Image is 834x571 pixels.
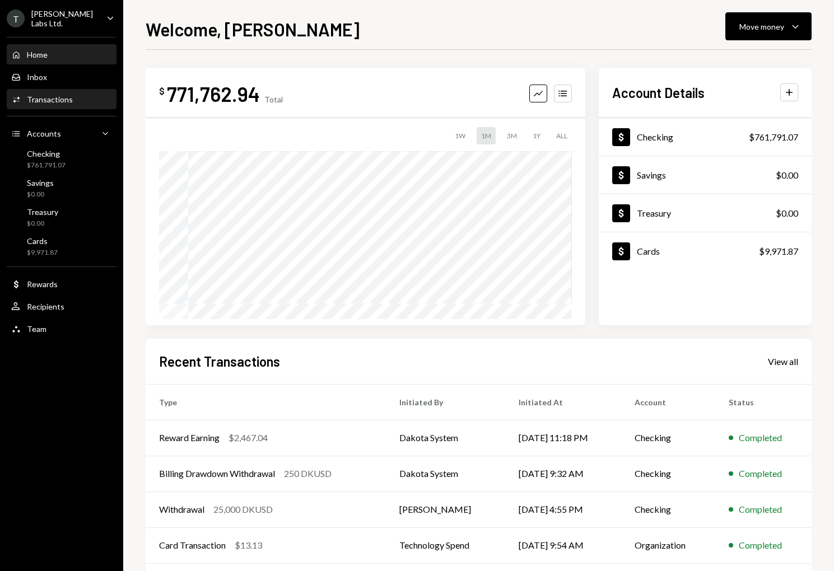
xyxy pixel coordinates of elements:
div: Move money [739,21,784,32]
div: $761,791.07 [749,130,798,144]
button: Move money [725,12,812,40]
div: Checking [27,149,66,158]
a: Transactions [7,89,117,109]
td: [PERSON_NAME] [386,492,505,527]
div: Billing Drawdown Withdrawal [159,467,275,480]
div: Reward Earning [159,431,220,444]
div: Completed [739,467,782,480]
div: Home [27,50,48,59]
div: Inbox [27,72,47,82]
div: T [7,10,25,27]
th: Initiated At [505,384,621,420]
td: Organization [621,527,715,563]
div: Completed [739,503,782,516]
a: Savings$0.00 [599,156,812,194]
div: $0.00 [27,219,58,228]
a: Cards$9,971.87 [7,233,117,260]
a: Recipients [7,296,117,316]
a: Rewards [7,274,117,294]
div: $2,467.04 [229,431,268,444]
a: Treasury$0.00 [7,204,117,231]
div: Withdrawal [159,503,204,516]
div: Treasury [27,207,58,217]
td: Dakota System [386,456,505,492]
a: Checking$761,791.07 [599,118,812,156]
a: Accounts [7,123,117,143]
th: Status [715,384,812,420]
a: Home [7,44,117,64]
td: Checking [621,456,715,492]
div: $761,791.07 [27,161,66,170]
a: Team [7,319,117,339]
div: 771,762.94 [167,81,260,106]
a: Cards$9,971.87 [599,232,812,270]
div: $9,971.87 [27,248,58,258]
div: [PERSON_NAME] Labs Ltd. [31,9,97,28]
td: [DATE] 4:55 PM [505,492,621,527]
h1: Welcome, [PERSON_NAME] [146,18,360,40]
td: Technology Spend [386,527,505,563]
div: 3M [502,127,521,144]
div: $0.00 [776,169,798,182]
a: View all [768,355,798,367]
div: Completed [739,539,782,552]
td: Dakota System [386,420,505,456]
th: Type [146,384,386,420]
a: Checking$761,791.07 [7,146,117,172]
div: $0.00 [776,207,798,220]
a: Inbox [7,67,117,87]
div: $13.13 [235,539,262,552]
div: Checking [637,132,673,142]
td: [DATE] 9:32 AM [505,456,621,492]
div: $9,971.87 [759,245,798,258]
h2: Recent Transactions [159,352,280,371]
div: Cards [637,246,660,256]
td: [DATE] 11:18 PM [505,420,621,456]
a: Savings$0.00 [7,175,117,202]
div: Savings [27,178,54,188]
div: Treasury [637,208,671,218]
a: Treasury$0.00 [599,194,812,232]
div: Cards [27,236,58,246]
td: [DATE] 9:54 AM [505,527,621,563]
div: ALL [552,127,572,144]
div: Rewards [27,279,58,289]
th: Account [621,384,715,420]
td: Checking [621,492,715,527]
div: Transactions [27,95,73,104]
div: Card Transaction [159,539,226,552]
h2: Account Details [612,83,705,102]
div: Recipients [27,302,64,311]
td: Checking [621,420,715,456]
div: Accounts [27,129,61,138]
div: 1W [450,127,470,144]
div: Total [264,95,283,104]
div: 25,000 DKUSD [213,503,273,516]
div: Completed [739,431,782,444]
th: Initiated By [386,384,505,420]
div: 1Y [528,127,545,144]
div: 1M [477,127,496,144]
div: $0.00 [27,190,54,199]
div: Savings [637,170,666,180]
div: Team [27,324,46,334]
div: View all [768,356,798,367]
div: 250 DKUSD [284,467,332,480]
div: $ [159,86,165,97]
